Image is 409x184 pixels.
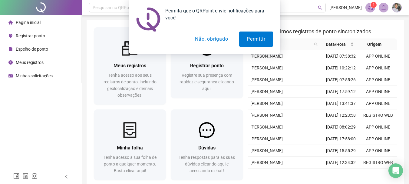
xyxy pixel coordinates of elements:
span: [PERSON_NAME] [250,160,283,165]
img: notification icon [136,7,160,32]
span: Minha folha [117,145,143,151]
td: APP ONLINE [360,86,397,98]
span: [PERSON_NAME] [250,125,283,129]
td: APP ONLINE [360,145,397,157]
span: [PERSON_NAME] [250,136,283,141]
td: [DATE] 07:38:32 [322,50,360,62]
button: Não, obrigado [187,32,236,47]
td: [DATE] 12:34:32 [322,157,360,169]
span: left [64,175,68,179]
a: DúvidasTenha respostas para as suas dúvidas clicando aqui e acessando o chat! [171,109,243,180]
td: APP ONLINE [360,169,397,180]
td: [DATE] 10:22:12 [322,62,360,74]
span: Meus registros [16,60,44,65]
div: Permita que o QRPoint envie notificações para você! [160,7,273,21]
td: APP ONLINE [360,121,397,133]
a: Meus registrosTenha acesso aos seus registros de ponto, incluindo geolocalização e demais observa... [94,27,166,105]
td: [DATE] 17:59:12 [322,86,360,98]
td: [DATE] 07:37:39 [322,169,360,180]
td: [DATE] 12:23:58 [322,109,360,121]
span: facebook [13,173,19,179]
span: Tenha acesso a sua folha de ponto a qualquer momento. Basta clicar aqui! [104,155,157,173]
span: [PERSON_NAME] [250,113,283,118]
span: Tenha respostas para as suas dúvidas clicando aqui e acessando o chat! [179,155,235,173]
button: Permitir [239,32,273,47]
a: Registrar pontoRegistre sua presença com rapidez e segurança clicando aqui! [171,27,243,98]
span: [PERSON_NAME] [250,89,283,94]
a: Minha folhaTenha acesso a sua folha de ponto a qualquer momento. Basta clicar aqui! [94,109,166,180]
td: APP ONLINE [360,50,397,62]
span: [PERSON_NAME] [250,101,283,106]
td: REGISTRO WEB [360,109,397,121]
span: clock-circle [8,60,13,65]
span: schedule [8,74,13,78]
td: REGISTRO WEB [360,157,397,169]
span: [PERSON_NAME] [250,148,283,153]
span: Dúvidas [198,145,216,151]
span: Meus registros [114,63,146,69]
td: [DATE] 17:58:00 [322,133,360,145]
span: [PERSON_NAME] [250,65,283,70]
td: APP ONLINE [360,62,397,74]
div: Open Intercom Messenger [388,163,403,178]
td: [DATE] 08:02:29 [322,121,360,133]
td: APP ONLINE [360,74,397,86]
span: Registrar ponto [190,63,224,69]
span: linkedin [22,173,28,179]
span: Registre sua presença com rapidez e segurança clicando aqui! [180,73,234,91]
span: Minhas solicitações [16,73,53,78]
td: [DATE] 13:41:37 [322,98,360,109]
span: instagram [31,173,38,179]
span: [PERSON_NAME] [250,77,283,82]
td: [DATE] 07:55:26 [322,74,360,86]
td: [DATE] 15:55:29 [322,145,360,157]
td: APP ONLINE [360,133,397,145]
td: APP ONLINE [360,98,397,109]
span: Tenha acesso aos seus registros de ponto, incluindo geolocalização e demais observações! [104,73,157,98]
span: [PERSON_NAME] [250,54,283,59]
